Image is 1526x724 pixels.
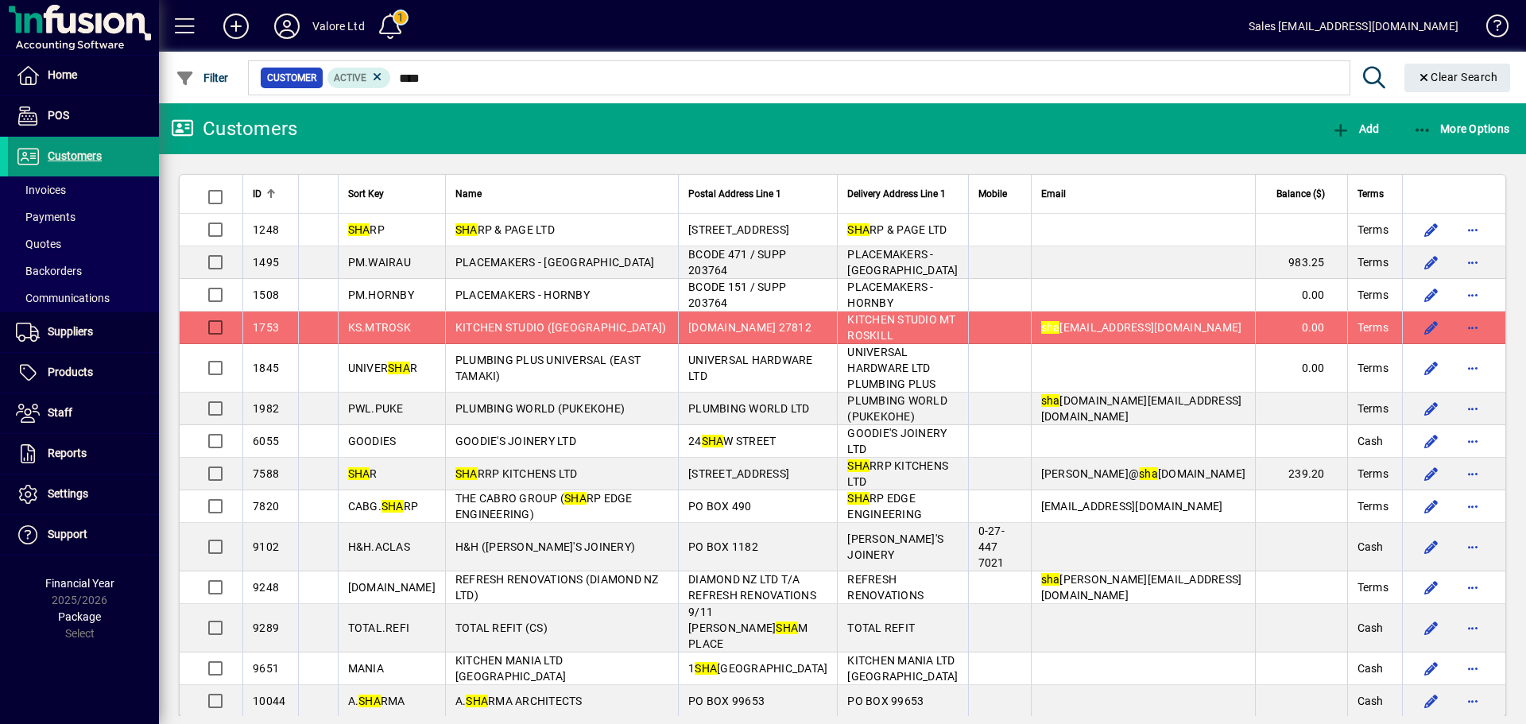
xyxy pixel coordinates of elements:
span: REFRESH RENOVATIONS [847,573,924,602]
em: SHA [466,695,488,707]
span: PLUMBING WORLD (PUKEKOHE) [847,394,947,423]
span: PLACEMAKERS - [GEOGRAPHIC_DATA] [847,248,958,277]
span: UNIVERSAL HARDWARE LTD PLUMBING PLUS [847,346,935,390]
span: Terms [1358,498,1389,514]
span: Reports [48,447,87,459]
em: SHA [348,467,370,480]
span: Mobile [978,185,1007,203]
em: SHA [847,492,870,505]
em: SHA [455,223,478,236]
span: 0-27-447 7021 [978,525,1005,569]
button: More options [1460,217,1485,242]
button: Edit [1419,396,1444,421]
span: CABG. RP [348,500,419,513]
div: Customers [171,116,297,141]
td: 0.00 [1255,312,1347,344]
span: PLACEMAKERS - HORNBY [455,288,590,301]
em: SHA [776,621,798,634]
span: Communications [16,292,110,304]
span: 9248 [253,581,279,594]
a: Knowledge Base [1474,3,1506,55]
span: 1753 [253,321,279,334]
span: Postal Address Line 1 [688,185,781,203]
span: 1248 [253,223,279,236]
span: Products [48,366,93,378]
span: PO BOX 1182 [688,540,758,553]
button: Edit [1419,688,1444,714]
span: PM.HORNBY [348,288,414,301]
span: [PERSON_NAME][EMAIL_ADDRESS][DOMAIN_NAME] [1041,573,1242,602]
span: REFRESH RENOVATIONS (DIAMOND NZ LTD) [455,573,659,602]
span: Cash [1358,539,1384,555]
span: BCODE 471 / SUPP 203764 [688,248,786,277]
span: Filter [176,72,229,84]
span: 6055 [253,435,279,447]
span: [EMAIL_ADDRESS][DOMAIN_NAME] [1041,500,1223,513]
span: More Options [1413,122,1510,135]
a: Communications [8,285,159,312]
span: UNIVER R [348,362,418,374]
span: KITCHEN STUDIO MT ROSKILL [847,313,955,342]
div: ID [253,185,289,203]
span: KITCHEN STUDIO ([GEOGRAPHIC_DATA]) [455,321,667,334]
button: Edit [1419,656,1444,681]
span: Cash [1358,433,1384,449]
a: Suppliers [8,312,159,352]
span: [STREET_ADDRESS] [688,223,789,236]
span: Customers [48,149,102,162]
span: 10044 [253,695,285,707]
button: Clear [1404,64,1511,92]
span: TOTAL.REFI [348,621,410,634]
button: More options [1460,575,1485,600]
td: 239.20 [1255,458,1347,490]
span: Customer [267,70,316,86]
button: More options [1460,396,1485,421]
button: More options [1460,428,1485,454]
span: RP & PAGE LTD [847,223,947,236]
span: H&H.ACLAS [348,540,410,553]
span: Cash [1358,660,1384,676]
span: Delivery Address Line 1 [847,185,946,203]
span: PLACEMAKERS - HORNBY [847,281,933,309]
button: More options [1460,282,1485,308]
div: Balance ($) [1265,185,1339,203]
span: PWL.PUKE [348,402,404,415]
span: Payments [16,211,76,223]
span: Terms [1358,254,1389,270]
div: Name [455,185,668,203]
button: Edit [1419,315,1444,340]
button: Edit [1419,615,1444,641]
em: sha [1139,467,1158,480]
span: Terms [1358,185,1384,203]
div: Valore Ltd [312,14,365,39]
em: SHA [847,223,870,236]
span: Financial Year [45,577,114,590]
em: SHA [695,662,717,675]
span: [DOMAIN_NAME] 27812 [688,321,811,334]
span: Terms [1358,401,1389,416]
span: 1982 [253,402,279,415]
em: SHA [702,435,724,447]
em: SHA [348,223,370,236]
span: Backorders [16,265,82,277]
a: Products [8,353,159,393]
span: Terms [1358,466,1389,482]
button: Edit [1419,461,1444,486]
span: Email [1041,185,1066,203]
span: Cash [1358,620,1384,636]
span: 1 [GEOGRAPHIC_DATA] [688,662,827,675]
a: Settings [8,474,159,514]
span: Cash [1358,693,1384,709]
td: 0.00 [1255,344,1347,393]
span: PO BOX 99653 [688,695,765,707]
td: 0.00 [1255,279,1347,312]
span: A. RMA [348,695,405,707]
em: SHA [358,695,381,707]
span: PLACEMAKERS - [GEOGRAPHIC_DATA] [455,256,655,269]
span: [STREET_ADDRESS] [688,467,789,480]
span: [DOMAIN_NAME][EMAIL_ADDRESS][DOMAIN_NAME] [1041,394,1242,423]
span: Home [48,68,77,81]
span: 7588 [253,467,279,480]
span: RP [348,223,385,236]
span: RRP KITCHENS LTD [847,459,948,488]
